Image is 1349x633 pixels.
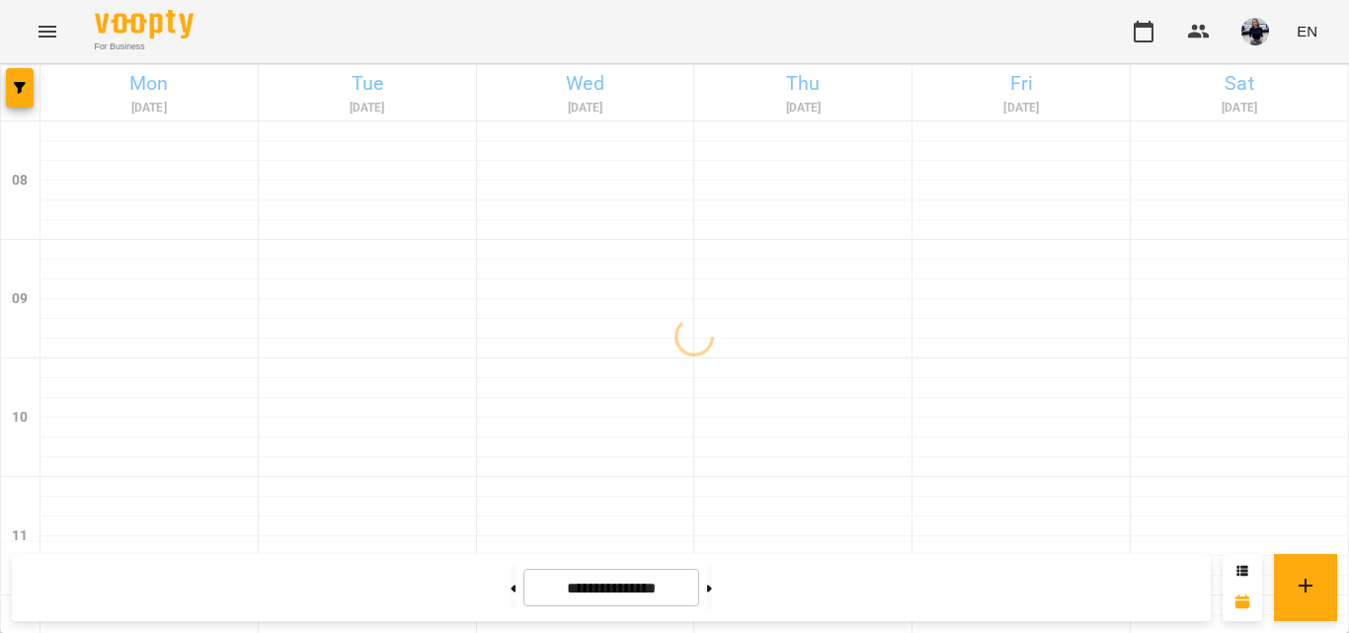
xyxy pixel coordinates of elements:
[480,68,691,99] h6: Wed
[43,99,255,118] h6: [DATE]
[1134,68,1345,99] h6: Sat
[12,288,28,310] h6: 09
[480,99,691,118] h6: [DATE]
[12,170,28,192] h6: 08
[12,525,28,547] h6: 11
[1289,13,1325,49] button: EN
[1297,21,1317,41] span: EN
[95,10,194,39] img: Voopty Logo
[915,68,1127,99] h6: Fri
[24,8,71,55] button: Menu
[43,68,255,99] h6: Mon
[262,68,473,99] h6: Tue
[1241,18,1269,45] img: bed276abe27a029eceb0b2f698d12980.jpg
[915,99,1127,118] h6: [DATE]
[1134,99,1345,118] h6: [DATE]
[12,407,28,429] h6: 10
[262,99,473,118] h6: [DATE]
[697,99,909,118] h6: [DATE]
[95,40,194,53] span: For Business
[697,68,909,99] h6: Thu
